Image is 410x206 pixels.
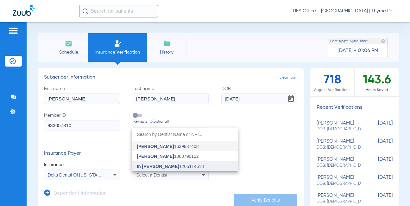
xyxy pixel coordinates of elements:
[137,164,179,169] span: In [PERSON_NAME]
[137,144,199,149] span: 1639637408
[137,164,204,169] span: 1205114618
[137,154,199,158] span: 1063790152
[137,154,174,159] span: [PERSON_NAME]
[137,144,174,149] span: [PERSON_NAME]
[378,176,410,206] iframe: Chat Widget
[132,128,238,141] input: dropdown search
